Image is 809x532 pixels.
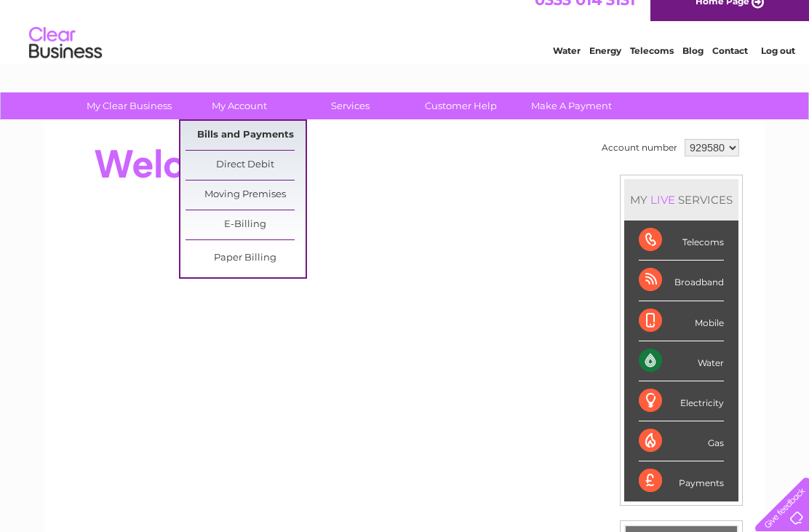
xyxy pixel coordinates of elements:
[401,92,521,119] a: Customer Help
[639,461,724,501] div: Payments
[186,180,306,210] a: Moving Premises
[62,8,749,71] div: Clear Business is a trading name of Verastar Limited (registered in [GEOGRAPHIC_DATA] No. 3667643...
[624,179,738,221] div: MY SERVICES
[630,62,674,73] a: Telecoms
[639,341,724,381] div: Water
[639,381,724,421] div: Electricity
[639,421,724,461] div: Gas
[186,121,306,150] a: Bills and Payments
[589,62,621,73] a: Energy
[598,135,681,160] td: Account number
[290,92,410,119] a: Services
[712,62,748,73] a: Contact
[553,62,581,73] a: Water
[639,221,724,261] div: Telecoms
[639,301,724,341] div: Mobile
[682,62,704,73] a: Blog
[186,244,306,273] a: Paper Billing
[535,7,635,25] a: 0333 014 3131
[180,92,300,119] a: My Account
[186,151,306,180] a: Direct Debit
[511,92,631,119] a: Make A Payment
[69,92,189,119] a: My Clear Business
[647,193,678,207] div: LIVE
[639,261,724,301] div: Broadband
[186,210,306,239] a: E-Billing
[28,38,103,82] img: logo.png
[761,62,795,73] a: Log out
